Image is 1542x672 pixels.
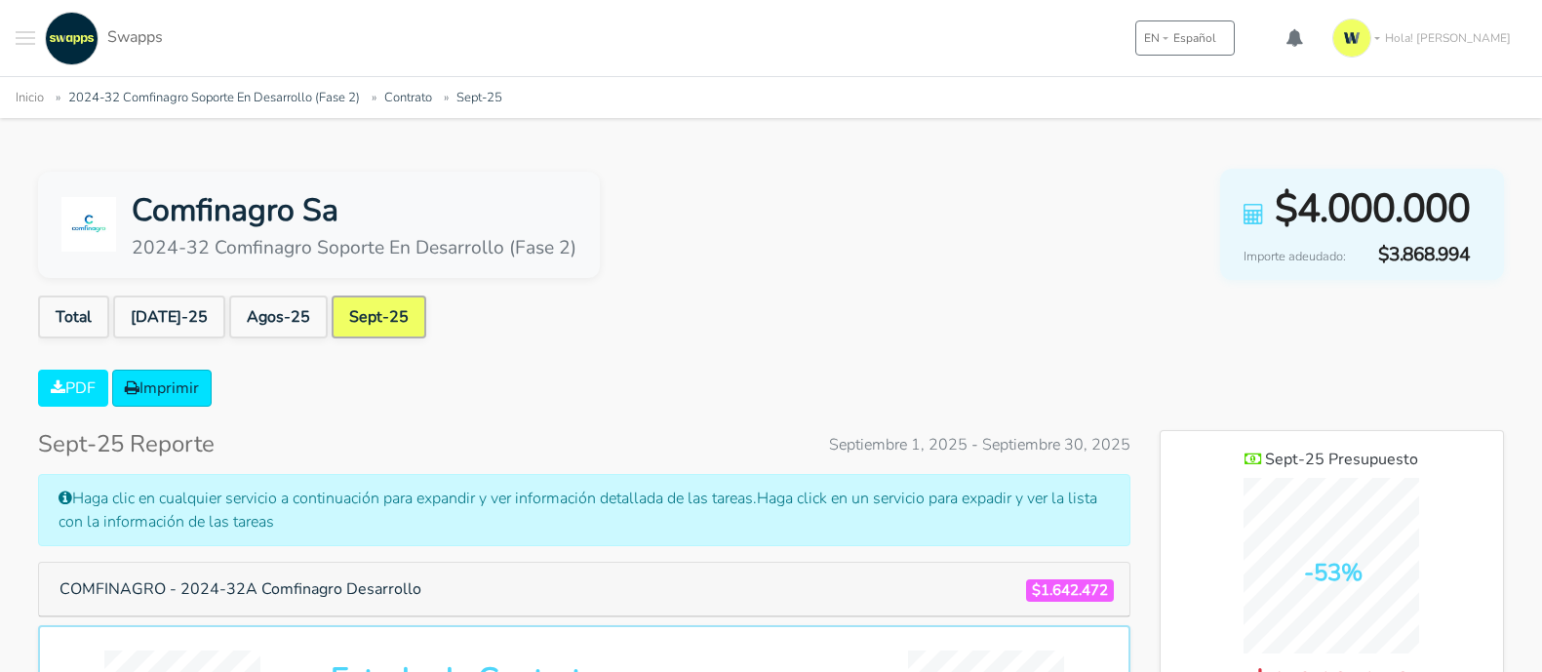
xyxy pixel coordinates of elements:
span: Septiembre 1, 2025 - Septiembre 30, 2025 [829,433,1130,456]
div: Comfinagro Sa [132,187,576,234]
a: Contrato [384,89,432,106]
img: isotipo-3-3e143c57.png [1332,19,1371,58]
a: Agos-25 [229,296,328,338]
span: $1.642.472 [1026,579,1114,602]
h4: Sept-25 Reporte [38,430,215,458]
a: 2024-32 Comfinagro Soporte En Desarrollo (Fase 2) [68,89,360,106]
span: Sept-25 Presupuesto [1265,449,1418,470]
button: Toggle navigation menu [16,12,35,65]
a: Imprimir [112,370,212,407]
a: Inicio [16,89,44,106]
div: Haga clic en cualquier servicio a continuación para expandir y ver información detallada de las t... [38,474,1130,546]
div: 2024-32 Comfinagro Soporte En Desarrollo (Fase 2) [132,234,576,262]
a: Sept-25 [332,296,426,338]
span: Español [1173,29,1216,47]
span: Hola! [PERSON_NAME] [1385,29,1511,47]
a: PDF [38,370,108,407]
a: Sept-25 [456,89,502,106]
button: COMFINAGRO - 2024-32A Comfinagro Desarrollo [47,571,434,608]
span: $4.000.000 [1275,179,1470,238]
img: swapps-linkedin-v2.jpg [45,12,99,65]
button: ENEspañol [1135,20,1235,56]
a: [DATE]-25 [113,296,225,338]
img: Comfinagro Sa [61,197,116,252]
a: Hola! [PERSON_NAME] [1325,11,1526,65]
span: Swapps [107,26,163,48]
span: Importe adeudado: [1244,248,1346,266]
a: Total [38,296,109,338]
span: $3.868.994 [1357,241,1470,269]
a: Swapps [40,12,163,65]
